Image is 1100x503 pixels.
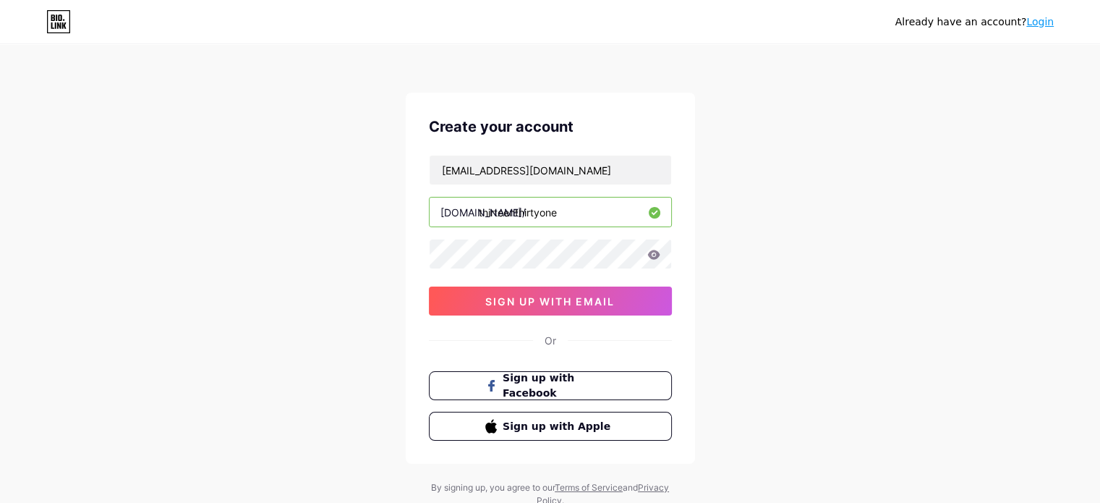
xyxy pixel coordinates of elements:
a: Login [1026,16,1054,28]
div: [DOMAIN_NAME]/ [440,205,526,220]
div: Or [545,333,556,348]
span: sign up with email [485,295,615,308]
button: sign up with email [429,287,672,316]
div: Already have an account? [895,14,1054,30]
span: Sign up with Apple [503,419,615,434]
div: Create your account [429,116,672,138]
span: Sign up with Facebook [503,371,615,401]
input: Email [430,156,671,185]
a: Terms of Service [555,482,623,493]
button: Sign up with Facebook [429,371,672,400]
input: username [430,198,671,227]
button: Sign up with Apple [429,412,672,441]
